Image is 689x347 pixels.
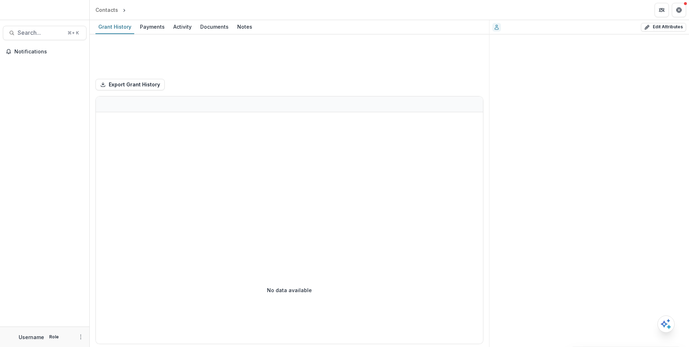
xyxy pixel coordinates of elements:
a: Documents [197,20,231,34]
div: ⌘ + K [66,29,80,37]
span: Notifications [14,49,84,55]
a: Notes [234,20,255,34]
a: Grant History [95,20,134,34]
span: Search... [18,29,63,36]
button: Export Grant History [95,79,165,90]
button: Edit Attributes [641,23,686,32]
button: More [76,333,85,341]
a: Contacts [93,5,121,15]
div: Payments [137,22,168,32]
p: No data available [267,286,312,294]
a: Payments [137,20,168,34]
div: Notes [234,22,255,32]
div: Contacts [95,6,118,14]
button: Get Help [672,3,686,17]
div: Grant History [95,22,134,32]
div: Documents [197,22,231,32]
button: Notifications [3,46,86,57]
div: Activity [170,22,194,32]
button: Search... [3,26,86,40]
nav: breadcrumb [93,5,158,15]
button: Open AI Assistant [657,315,675,333]
button: Partners [655,3,669,17]
p: Role [47,334,61,340]
p: Username [19,333,44,341]
a: Activity [170,20,194,34]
